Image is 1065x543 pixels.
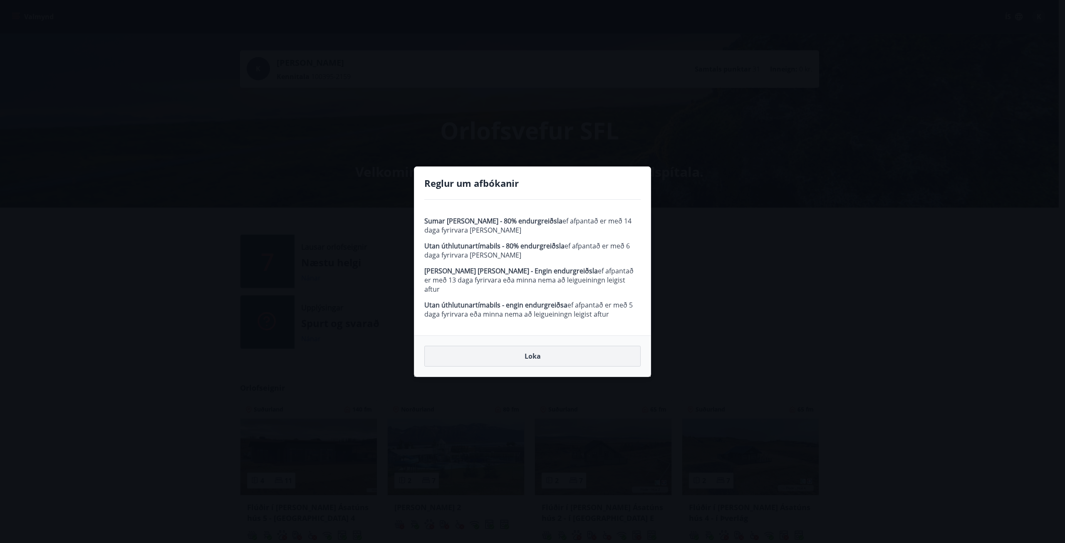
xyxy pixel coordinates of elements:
strong: Utan úthlutunartímabils - 80% endurgreiðsla [424,241,565,250]
p: ef afpantað er með 5 daga fyrirvara eða minna nema að leigueiningn leigist aftur [424,300,641,319]
strong: [PERSON_NAME] [PERSON_NAME] - Engin endurgreiðsla [424,266,598,275]
h4: Reglur um afbókanir [424,177,641,189]
strong: Utan úthlutunartímabils - engin endurgreiðsa [424,300,567,310]
p: ef afpantað er með 13 daga fyrirvara eða minna nema að leigueiningn leigist aftur [424,266,641,294]
strong: Sumar [PERSON_NAME] - 80% endurgreiðsla [424,216,562,226]
button: Loka [424,346,641,367]
p: ef afpantað er með 6 daga fyrirvara [PERSON_NAME] [424,241,641,260]
p: ef afpantað er með 14 daga fyrirvara [PERSON_NAME] [424,216,641,235]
